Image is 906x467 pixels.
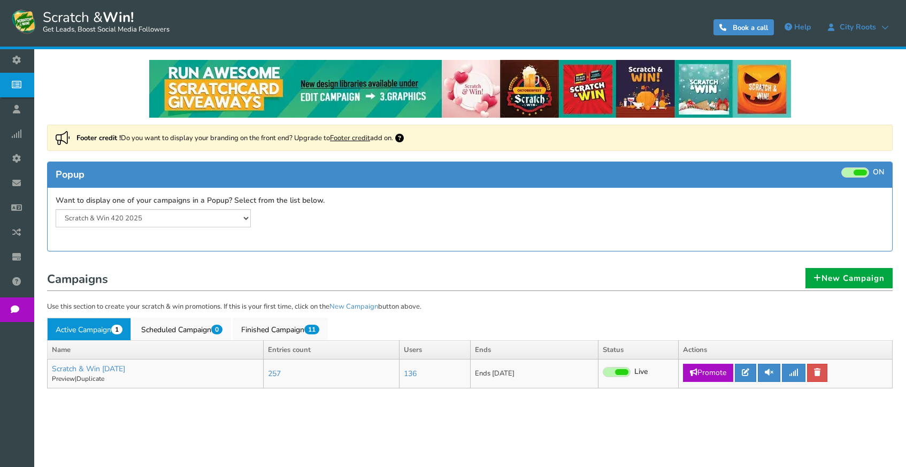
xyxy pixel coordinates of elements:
td: Ends [DATE] [471,359,598,388]
th: Actions [679,340,893,359]
th: Users [399,340,471,359]
th: Entries count [263,340,399,359]
a: Duplicate [76,374,104,383]
a: Scratch & Win [DATE] [52,364,125,374]
a: New Campaign [805,268,893,288]
a: Preview [52,374,75,383]
label: Want to display one of your campaigns in a Popup? Select from the list below. [56,196,325,206]
span: Popup [56,168,85,181]
div: Do you want to display your branding on the front end? Upgrade to add on. [47,125,893,151]
a: 257 [268,369,281,379]
span: Book a call [733,23,768,33]
span: Help [794,22,811,32]
a: Scratch &Win! Get Leads, Boost Social Media Followers [11,8,170,35]
a: Scheduled Campaign [133,318,231,340]
span: ON [873,167,884,178]
a: Active Campaign [47,318,131,340]
a: 136 [404,369,417,379]
a: Promote [683,364,733,382]
strong: Footer credit ! [76,133,121,143]
p: | [52,374,259,384]
img: festival-poster-2020.webp [149,60,791,118]
span: 1 [111,325,122,334]
th: Ends [471,340,598,359]
a: Footer credit [330,133,370,143]
th: Name [48,340,264,359]
h1: Campaigns [47,270,893,291]
p: Use this section to create your scratch & win promotions. If this is your first time, click on th... [47,302,893,312]
span: City Roots [834,23,881,32]
span: Live [634,367,648,377]
span: 11 [304,325,319,334]
a: Finished Campaign [233,318,328,340]
strong: Win! [103,8,134,27]
th: Status [598,340,679,359]
span: Scratch & [37,8,170,35]
a: New Campaign [329,302,378,311]
span: 0 [211,325,222,334]
img: Scratch and Win [11,8,37,35]
a: Book a call [713,19,774,35]
small: Get Leads, Boost Social Media Followers [43,26,170,34]
a: Help [779,19,816,36]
